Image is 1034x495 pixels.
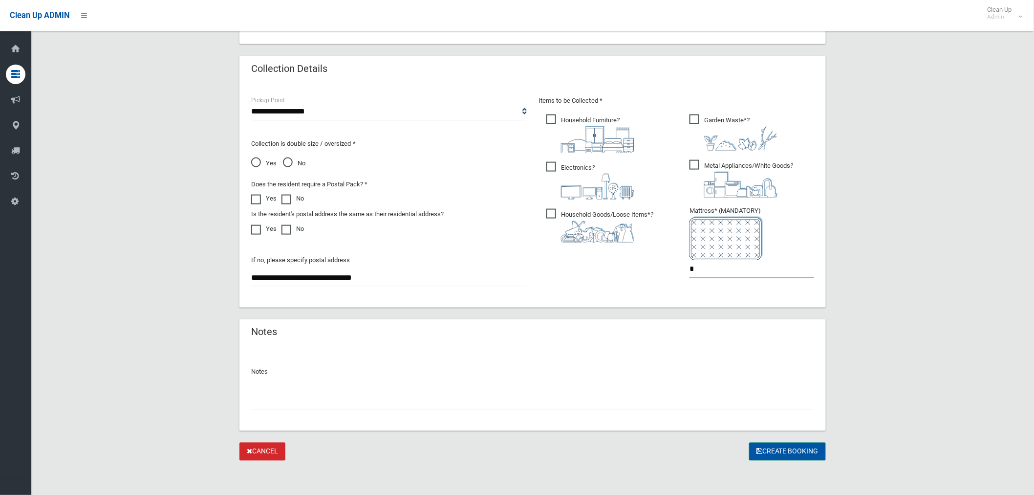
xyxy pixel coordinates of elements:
img: e7408bece873d2c1783593a074e5cb2f.png [689,217,763,260]
span: No [283,157,305,169]
label: No [281,223,304,235]
span: Yes [251,157,277,169]
label: Is the resident's postal address the same as their residential address? [251,208,444,220]
img: 394712a680b73dbc3d2a6a3a7ffe5a07.png [561,174,634,200]
img: 36c1b0289cb1767239cdd3de9e694f19.png [704,172,777,198]
img: aa9efdbe659d29b613fca23ba79d85cb.png [561,126,634,153]
img: 4fd8a5c772b2c999c83690221e5242e0.png [704,126,777,151]
label: Does the resident require a Postal Pack? * [251,179,367,190]
span: Electronics [546,162,634,200]
span: Clean Up [983,6,1022,21]
i: ? [704,116,777,151]
i: ? [561,116,634,153]
img: b13cc3517677393f34c0a387616ef184.png [561,221,634,243]
small: Admin [988,13,1012,21]
span: Garden Waste* [689,114,777,151]
span: Clean Up ADMIN [10,11,69,20]
label: If no, please specify postal address [251,254,350,266]
span: Household Goods/Loose Items* [546,209,653,243]
span: Household Furniture [546,114,634,153]
span: Metal Appliances/White Goods [689,160,793,198]
header: Notes [239,323,289,342]
i: ? [561,211,653,243]
p: Items to be Collected * [539,95,814,107]
a: Cancel [239,443,285,461]
label: Yes [251,193,277,204]
header: Collection Details [239,59,339,78]
label: No [281,193,304,204]
label: Yes [251,223,277,235]
span: Mattress* (MANDATORY) [689,207,814,260]
i: ? [561,164,634,200]
button: Create Booking [749,443,826,461]
i: ? [704,162,793,198]
p: Notes [251,366,814,378]
p: Collection is double size / oversized * [251,138,527,150]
